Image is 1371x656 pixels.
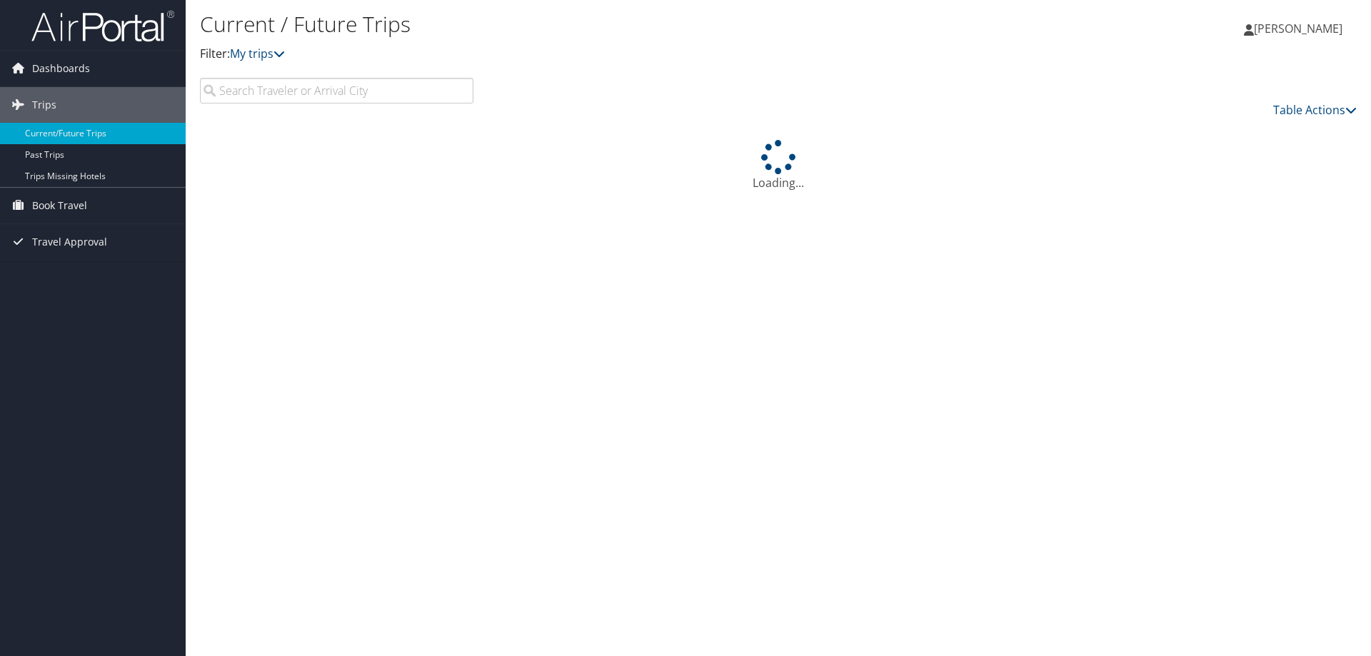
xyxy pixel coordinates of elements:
p: Filter: [200,45,971,64]
a: My trips [230,46,285,61]
span: Trips [32,87,56,123]
input: Search Traveler or Arrival City [200,78,473,104]
span: [PERSON_NAME] [1254,21,1342,36]
h1: Current / Future Trips [200,9,971,39]
span: Book Travel [32,188,87,223]
div: Loading... [200,140,1357,191]
a: [PERSON_NAME] [1244,7,1357,50]
span: Travel Approval [32,224,107,260]
img: airportal-logo.png [31,9,174,43]
a: Table Actions [1273,102,1357,118]
span: Dashboards [32,51,90,86]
